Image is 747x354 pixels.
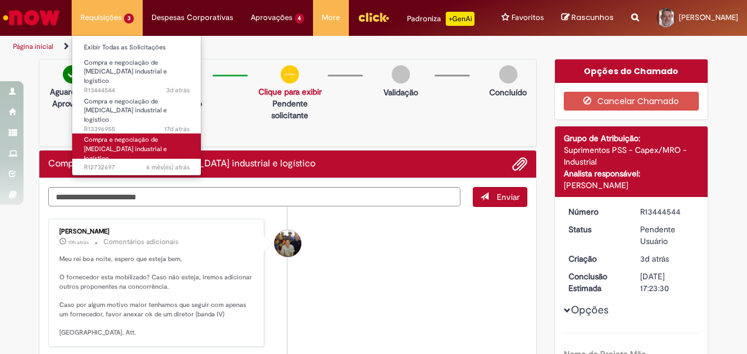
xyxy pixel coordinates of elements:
[512,12,544,24] span: Favoritos
[164,125,190,133] time: 11/08/2025 14:06:51
[68,239,89,246] span: 10h atrás
[322,12,340,24] span: More
[392,65,410,84] img: img-circle-grey.png
[72,95,201,121] a: Aberto R13396955 : Compra e negociação de Capex industrial e logístico
[383,86,418,98] p: Validação
[640,253,695,265] div: 25/08/2025 14:23:25
[640,253,669,264] span: 3d atrás
[258,98,322,121] p: Pendente solicitante
[72,35,201,176] ul: Requisições
[564,92,699,111] button: Cancelar Chamado
[80,12,122,24] span: Requisições
[564,179,699,191] div: [PERSON_NAME]
[640,206,695,218] div: R13444544
[258,86,322,97] a: Clique para exibir
[1,6,62,29] img: ServiceNow
[166,86,190,95] span: 3d atrás
[571,12,614,23] span: Rascunhos
[251,12,292,24] span: Aprovações
[555,59,708,83] div: Opções do Chamado
[281,65,299,84] img: circle-minus.png
[561,12,614,24] a: Rascunhos
[84,163,190,172] span: R12732697
[72,41,201,54] a: Exibir Todas as Solicitações
[407,12,475,26] div: Padroniza
[295,14,305,24] span: 4
[44,86,99,109] p: Aguardando Aprovação
[146,163,190,172] span: 6 mês(es) atrás
[358,8,389,26] img: click_logo_yellow_360x200.png
[72,56,201,82] a: Aberto R13444544 : Compra e negociação de Capex industrial e logístico
[146,163,190,172] time: 26/02/2025 19:58:05
[68,239,89,246] time: 27/08/2025 23:31:51
[564,132,699,144] div: Grupo de Atribuição:
[640,270,695,294] div: [DATE] 17:23:30
[48,159,315,169] h2: Compra e negociação de Capex industrial e logístico Histórico de tíquete
[640,223,695,247] div: Pendente Usuário
[489,86,527,98] p: Concluído
[13,42,53,51] a: Página inicial
[560,223,632,235] dt: Status
[59,228,255,235] div: [PERSON_NAME]
[499,65,517,84] img: img-circle-grey.png
[564,144,699,168] div: Suprimentos PSS - Capex/MRO - Industrial
[164,125,190,133] span: 17d atrás
[679,12,738,22] span: [PERSON_NAME]
[84,135,167,162] span: Compra e negociação de [MEDICAL_DATA] industrial e logístico
[48,187,460,206] textarea: Digite sua mensagem aqui...
[166,86,190,95] time: 25/08/2025 14:23:26
[59,255,255,338] p: Meu rei boa noite, espero que esteja bem, O fornecedor esta mobilizado? Caso não esteja, iremos a...
[63,65,81,84] img: check-circle-green.png
[84,58,167,85] span: Compra e negociação de [MEDICAL_DATA] industrial e logístico
[560,270,632,294] dt: Conclusão Estimada
[274,230,301,257] div: Lucas Xavier De Oliveira
[564,168,699,179] div: Analista responsável:
[124,14,134,24] span: 3
[560,206,632,218] dt: Número
[497,192,520,202] span: Enviar
[446,12,475,26] p: +GenAi
[84,125,190,134] span: R13396955
[512,156,527,172] button: Adicionar anexos
[9,36,489,58] ul: Trilhas de página
[72,133,201,159] a: Aberto R12732697 : Compra e negociação de Capex industrial e logístico
[84,97,167,124] span: Compra e negociação de [MEDICAL_DATA] industrial e logístico
[560,253,632,265] dt: Criação
[152,12,233,24] span: Despesas Corporativas
[473,187,527,207] button: Enviar
[103,237,179,247] small: Comentários adicionais
[640,253,669,264] time: 25/08/2025 14:23:25
[84,86,190,95] span: R13444544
